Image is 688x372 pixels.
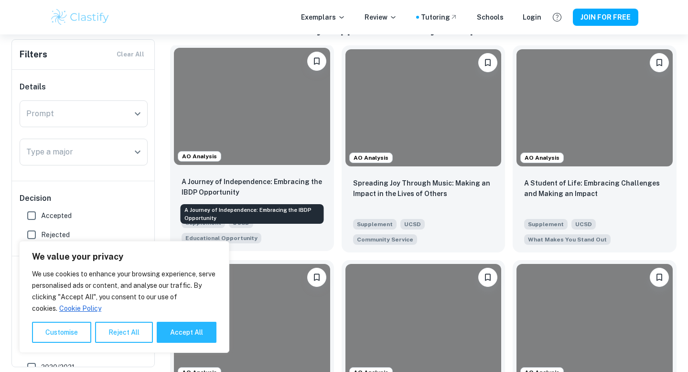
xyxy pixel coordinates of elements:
button: Help and Feedback [549,9,565,25]
a: Cookie Policy [59,304,102,313]
a: Login [523,12,541,22]
a: Tutoring [421,12,458,22]
span: UCSD [400,219,425,230]
p: Review [365,12,397,22]
img: Clastify logo [50,8,110,27]
button: Accept All [157,322,216,343]
span: AO Analysis [521,153,563,162]
span: Describe how you have taken advantage of a significant educational opportunity or worked to overc... [182,232,261,243]
a: Schools [477,12,504,22]
button: Open [131,107,144,120]
button: Customise [32,322,91,343]
span: What have you done to make your school or your community a better place? [353,233,417,245]
p: Spreading Joy Through Music: Making an Impact in the Lives of Others [353,178,494,199]
span: AO Analysis [350,153,392,162]
span: Supplement [353,219,397,230]
span: UCSD [571,219,596,230]
p: Exemplars [301,12,345,22]
h6: Decision [20,193,148,204]
p: We use cookies to enhance your browsing experience, serve personalised ads or content, and analys... [32,268,216,314]
span: Rejected [41,230,70,240]
span: What Makes You Stand Out [528,235,607,244]
h6: Filters [20,48,47,61]
span: Accepted [41,210,72,221]
button: Please log in to bookmark exemplars [650,53,669,72]
h6: Details [20,81,148,93]
button: Please log in to bookmark exemplars [478,268,497,287]
a: AO AnalysisPlease log in to bookmark exemplarsSpreading Joy Through Music: Making an Impact in th... [342,45,505,252]
button: Reject All [95,322,153,343]
button: Please log in to bookmark exemplars [650,268,669,287]
p: A Student of Life: Embracing Challenges and Making an Impact [524,178,665,199]
a: AO AnalysisPlease log in to bookmark exemplarsA Student of Life: Embracing Challenges and Making ... [513,45,677,252]
span: AO Analysis [178,152,221,161]
span: Community Service [357,235,413,244]
button: Open [131,145,144,159]
p: A Journey of Independence: Embracing the IBDP Opportunity [182,176,322,197]
a: AO AnalysisPlease log in to bookmark exemplarsA Journey of Independence: Embracing the IBDP Oppor... [170,45,334,252]
div: We value your privacy [19,241,229,353]
span: Supplement [524,219,568,230]
span: Beyond what has already been shared in your application, what do you believe makes you a strong c... [524,233,611,245]
button: JOIN FOR FREE [573,9,638,26]
div: A Journey of Independence: Embracing the IBDP Opportunity [181,204,324,224]
span: Educational Opportunity [185,234,258,242]
button: Please log in to bookmark exemplars [478,53,497,72]
button: Please log in to bookmark exemplars [307,268,326,287]
button: Please log in to bookmark exemplars [307,52,326,71]
p: We value your privacy [32,251,216,263]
